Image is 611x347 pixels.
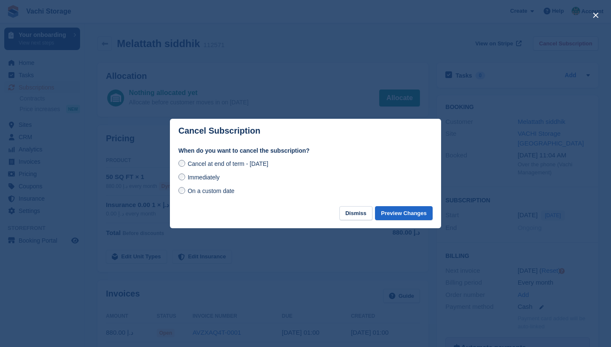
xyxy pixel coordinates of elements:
[188,160,268,167] span: Cancel at end of term - [DATE]
[339,206,372,220] button: Dismiss
[178,160,185,167] input: Cancel at end of term - [DATE]
[178,126,260,136] p: Cancel Subscription
[188,187,235,194] span: On a custom date
[188,174,219,181] span: Immediately
[178,173,185,180] input: Immediately
[589,8,603,22] button: close
[178,146,433,155] label: When do you want to cancel the subscription?
[375,206,433,220] button: Preview Changes
[178,187,185,194] input: On a custom date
